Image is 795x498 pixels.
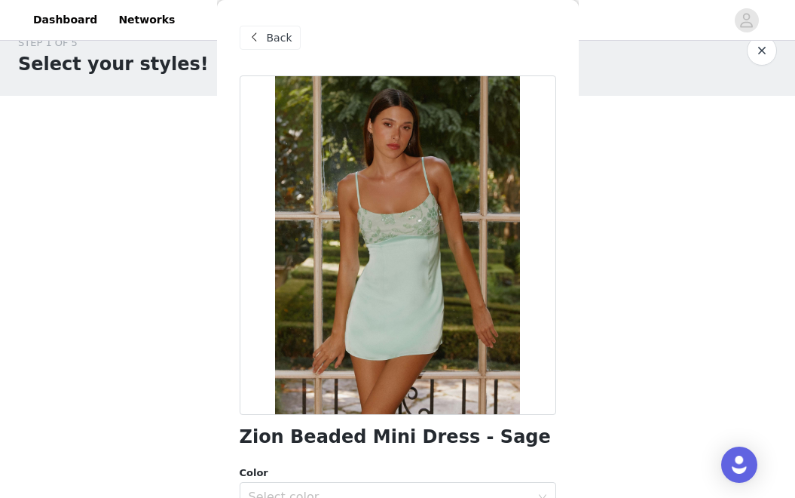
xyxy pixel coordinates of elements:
[18,51,209,78] h1: Select your styles!
[240,427,551,447] h1: Zion Beaded Mini Dress - Sage
[721,447,757,483] div: Open Intercom Messenger
[24,3,106,37] a: Dashboard
[739,8,754,32] div: avatar
[267,30,292,46] span: Back
[18,35,209,51] div: STEP 1 OF 5
[240,466,556,481] div: Color
[109,3,184,37] a: Networks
